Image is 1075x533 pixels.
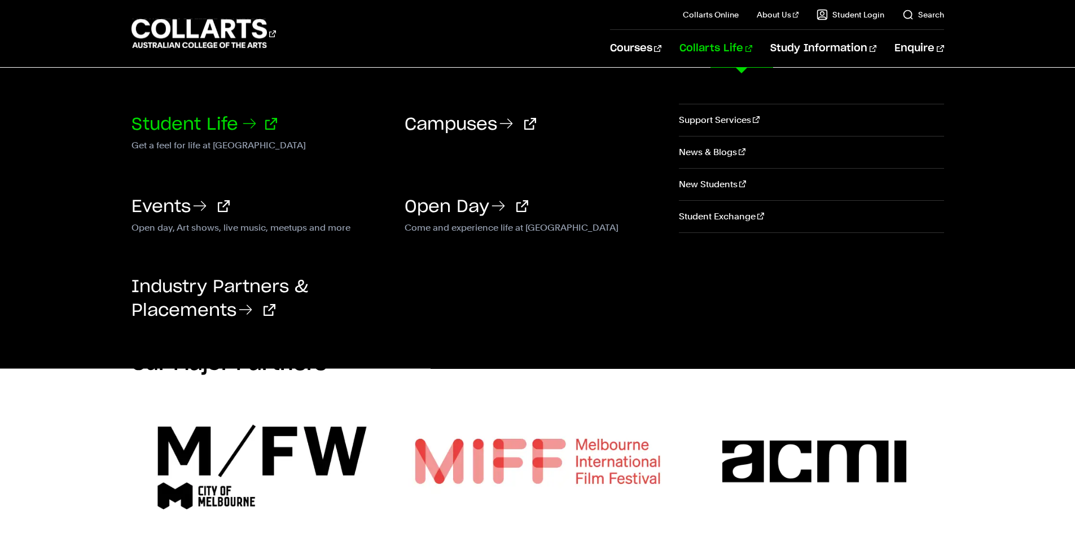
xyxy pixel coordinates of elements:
[902,9,944,20] a: Search
[770,30,876,67] a: Study Information
[131,116,277,133] a: Student Life
[679,30,752,67] a: Collarts Life
[405,220,661,234] p: Come and experience life at [GEOGRAPHIC_DATA]
[683,9,739,20] a: Collarts Online
[894,30,944,67] a: Enquire
[131,220,388,234] p: Open day, Art shows, live music, meetups and more
[405,199,528,215] a: Open Day
[131,138,388,151] p: Get a feel for life at [GEOGRAPHIC_DATA]
[405,116,536,133] a: Campuses
[679,104,944,136] a: Support Services
[131,279,308,319] a: Industry Partners & Placements
[131,199,230,215] a: Events
[610,30,661,67] a: Courses
[131,17,276,50] div: Go to homepage
[757,9,798,20] a: About Us
[817,9,884,20] a: Student Login
[679,201,944,232] a: Student Exchange
[679,136,944,168] a: News & Blogs
[679,169,944,200] a: New Students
